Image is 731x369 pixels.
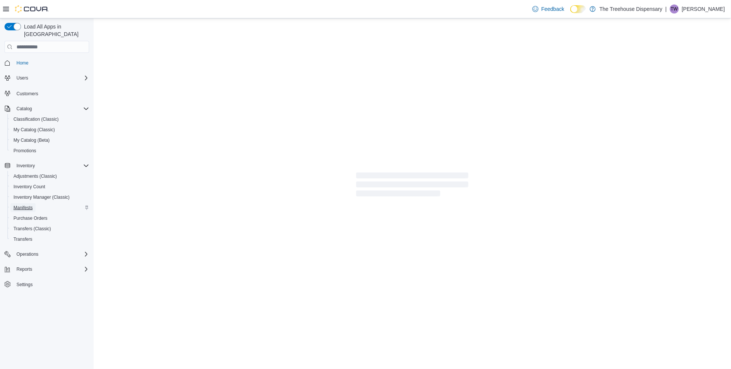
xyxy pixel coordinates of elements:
[7,114,92,124] button: Classification (Classic)
[7,181,92,192] button: Inventory Count
[13,58,31,67] a: Home
[530,1,567,16] a: Feedback
[10,224,89,233] span: Transfers (Classic)
[10,125,89,134] span: My Catalog (Classic)
[10,146,89,155] span: Promotions
[671,4,678,13] span: TW
[10,224,54,233] a: Transfers (Classic)
[13,58,89,67] span: Home
[16,266,32,272] span: Reports
[10,214,89,223] span: Purchase Orders
[16,60,28,66] span: Home
[670,4,679,13] div: Tina Wilkins
[10,193,73,202] a: Inventory Manager (Classic)
[13,265,89,274] span: Reports
[13,161,38,170] button: Inventory
[542,5,564,13] span: Feedback
[1,249,92,259] button: Operations
[7,135,92,145] button: My Catalog (Beta)
[15,5,49,13] img: Cova
[10,115,62,124] a: Classification (Classic)
[13,137,50,143] span: My Catalog (Beta)
[7,223,92,234] button: Transfers (Classic)
[7,202,92,213] button: Manifests
[16,282,33,288] span: Settings
[13,280,36,289] a: Settings
[10,172,60,181] a: Adjustments (Classic)
[1,103,92,114] button: Catalog
[4,54,89,309] nav: Complex example
[21,23,89,38] span: Load All Apps in [GEOGRAPHIC_DATA]
[13,280,89,289] span: Settings
[10,235,89,244] span: Transfers
[1,160,92,171] button: Inventory
[10,146,39,155] a: Promotions
[10,214,51,223] a: Purchase Orders
[7,171,92,181] button: Adjustments (Classic)
[10,193,89,202] span: Inventory Manager (Classic)
[10,235,35,244] a: Transfers
[10,203,89,212] span: Manifests
[13,116,59,122] span: Classification (Classic)
[13,73,31,82] button: Users
[13,250,42,259] button: Operations
[13,236,32,242] span: Transfers
[10,136,89,145] span: My Catalog (Beta)
[16,91,38,97] span: Customers
[13,226,51,232] span: Transfers (Classic)
[10,125,58,134] a: My Catalog (Classic)
[16,163,35,169] span: Inventory
[10,182,48,191] a: Inventory Count
[10,203,36,212] a: Manifests
[13,161,89,170] span: Inventory
[1,73,92,83] button: Users
[1,88,92,99] button: Customers
[13,88,89,98] span: Customers
[1,279,92,290] button: Settings
[13,173,57,179] span: Adjustments (Classic)
[1,57,92,68] button: Home
[10,136,53,145] a: My Catalog (Beta)
[10,182,89,191] span: Inventory Count
[13,205,33,211] span: Manifests
[7,213,92,223] button: Purchase Orders
[16,75,28,81] span: Users
[13,184,45,190] span: Inventory Count
[13,127,55,133] span: My Catalog (Classic)
[10,115,89,124] span: Classification (Classic)
[13,265,35,274] button: Reports
[13,215,48,221] span: Purchase Orders
[7,124,92,135] button: My Catalog (Classic)
[682,4,725,13] p: [PERSON_NAME]
[13,104,35,113] button: Catalog
[10,172,89,181] span: Adjustments (Classic)
[13,89,41,98] a: Customers
[13,250,89,259] span: Operations
[7,192,92,202] button: Inventory Manager (Classic)
[7,234,92,244] button: Transfers
[13,104,89,113] span: Catalog
[1,264,92,274] button: Reports
[356,174,468,198] span: Loading
[13,73,89,82] span: Users
[16,251,39,257] span: Operations
[16,106,32,112] span: Catalog
[570,5,586,13] input: Dark Mode
[665,4,667,13] p: |
[13,148,36,154] span: Promotions
[7,145,92,156] button: Promotions
[600,4,662,13] p: The Treehouse Dispensary
[13,194,70,200] span: Inventory Manager (Classic)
